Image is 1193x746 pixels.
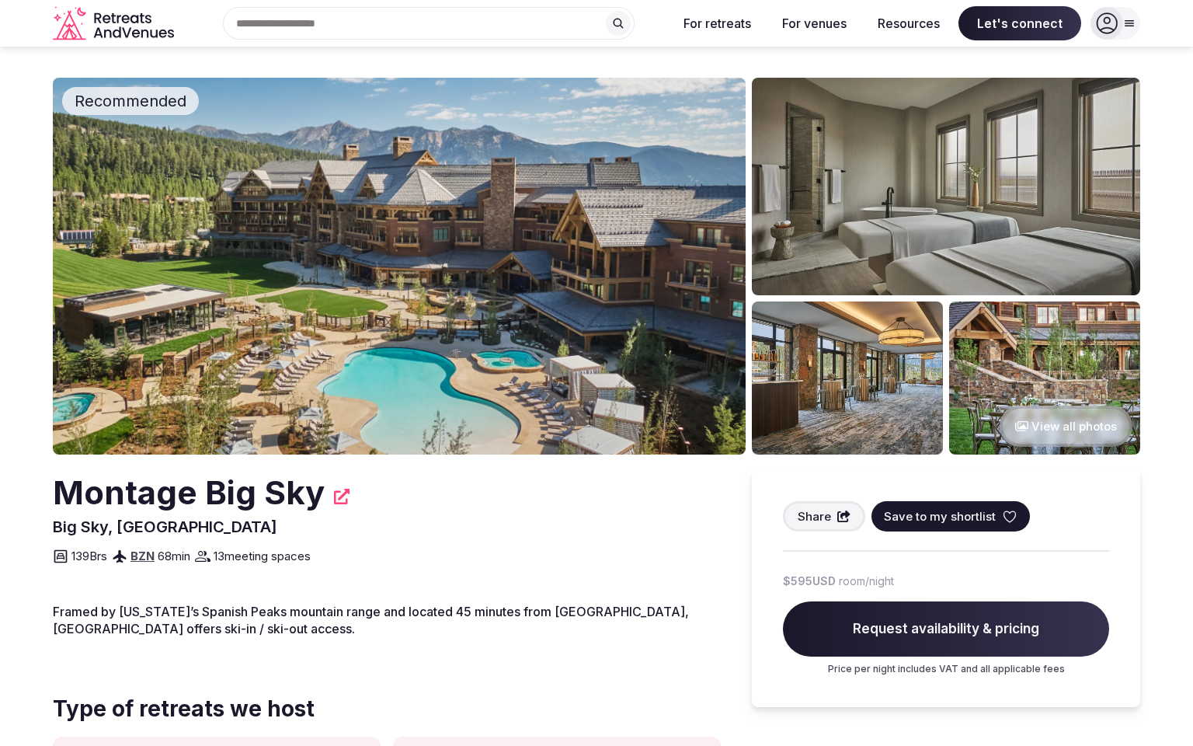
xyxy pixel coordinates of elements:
[68,90,193,112] span: Recommended
[53,6,177,41] a: Visit the homepage
[783,573,836,589] span: $595 USD
[770,6,859,40] button: For venues
[214,548,311,564] span: 13 meeting spaces
[53,6,177,41] svg: Retreats and Venues company logo
[62,87,199,115] div: Recommended
[671,6,763,40] button: For retreats
[158,548,190,564] span: 68 min
[949,302,1140,455] img: Venue gallery photo
[130,549,155,563] a: BZN
[53,78,746,455] img: Venue cover photo
[798,508,831,525] span: Share
[752,78,1140,295] img: Venue gallery photo
[783,601,1109,657] span: Request availability & pricing
[71,548,107,564] span: 139 Brs
[884,508,996,525] span: Save to my shortlist
[53,694,721,724] span: Type of retreats we host
[958,6,1081,40] span: Let's connect
[839,573,894,589] span: room/night
[1000,406,1132,447] button: View all photos
[783,663,1109,676] p: Price per night includes VAT and all applicable fees
[865,6,952,40] button: Resources
[53,518,277,536] span: Big Sky, [GEOGRAPHIC_DATA]
[53,470,325,516] h2: Montage Big Sky
[752,302,943,455] img: Venue gallery photo
[871,501,1030,532] button: Save to my shortlist
[783,501,865,532] button: Share
[53,604,689,636] span: Framed by [US_STATE]’s Spanish Peaks mountain range and located 45 minutes from [GEOGRAPHIC_DATA]...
